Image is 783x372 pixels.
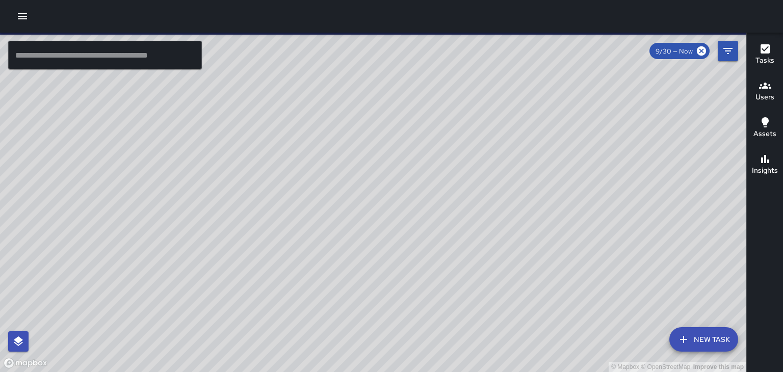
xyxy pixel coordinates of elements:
span: 9/30 — Now [649,47,699,56]
h6: Assets [753,128,776,140]
h6: Tasks [755,55,774,66]
div: 9/30 — Now [649,43,710,59]
button: New Task [669,327,738,352]
button: Users [747,73,783,110]
button: Assets [747,110,783,147]
h6: Users [755,92,774,103]
button: Insights [747,147,783,183]
h6: Insights [752,165,778,176]
button: Tasks [747,37,783,73]
button: Filters [718,41,738,61]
